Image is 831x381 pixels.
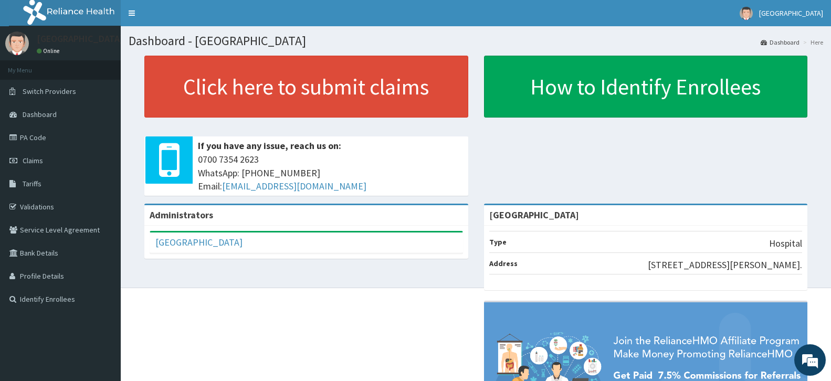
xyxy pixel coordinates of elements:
span: Tariffs [23,179,41,188]
b: If you have any issue, reach us on: [198,140,341,152]
b: Address [489,259,518,268]
span: 0700 7354 2623 WhatsApp: [PHONE_NUMBER] Email: [198,153,463,193]
span: [GEOGRAPHIC_DATA] [759,8,823,18]
b: Type [489,237,507,247]
p: [STREET_ADDRESS][PERSON_NAME]. [648,258,802,272]
a: [EMAIL_ADDRESS][DOMAIN_NAME] [222,180,366,192]
p: Hospital [769,237,802,250]
img: User Image [740,7,753,20]
a: Online [37,47,62,55]
a: How to Identify Enrollees [484,56,808,118]
span: Dashboard [23,110,57,119]
li: Here [801,38,823,47]
strong: [GEOGRAPHIC_DATA] [489,209,579,221]
b: Administrators [150,209,213,221]
p: [GEOGRAPHIC_DATA] [37,34,123,44]
h1: Dashboard - [GEOGRAPHIC_DATA] [129,34,823,48]
a: [GEOGRAPHIC_DATA] [155,236,243,248]
a: Click here to submit claims [144,56,468,118]
img: User Image [5,31,29,55]
a: Dashboard [761,38,800,47]
span: Claims [23,156,43,165]
span: Switch Providers [23,87,76,96]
